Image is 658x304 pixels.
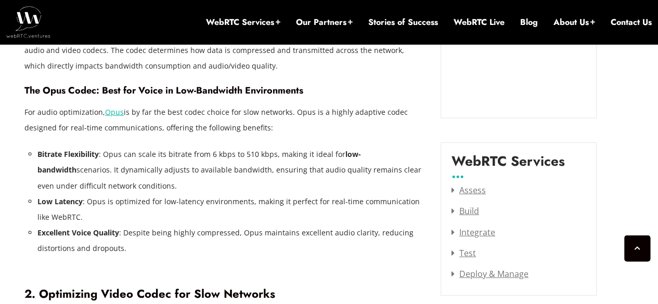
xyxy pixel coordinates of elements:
a: Blog [520,17,538,28]
a: Contact Us [611,17,652,28]
li: : Opus is optimized for low-latency environments, making it perfect for real-time communication l... [37,194,425,225]
p: For audio optimization, is by far the best codec choice for slow networks. Opus is a highly adapt... [24,104,425,136]
a: Stories of Success [368,17,438,28]
strong: Bitrate Flexibility [37,149,99,159]
a: Assess [451,184,486,196]
li: : Opus can scale its bitrate from 6 kbps to 510 kbps, making it ideal for scenarios. It dynamical... [37,147,425,193]
li: : Despite being highly compressed, Opus maintains excellent audio clarity, reducing distortions a... [37,225,425,256]
h4: The Opus Codec: Best for Voice in Low-Bandwidth Environments [24,85,425,96]
label: WebRTC Services [451,153,565,177]
a: WebRTC Services [206,17,280,28]
p: One of the most crucial decisions in optimizing WebRTC performance on slow networks is selecting ... [24,27,425,74]
a: Integrate [451,227,495,238]
a: Opus [105,107,124,117]
a: Our Partners [296,17,353,28]
a: About Us [553,17,595,28]
a: WebRTC Live [454,17,505,28]
a: Build [451,205,479,217]
h3: 2. Optimizing Video Codec for Slow Networks [24,287,425,301]
a: Test [451,247,476,259]
a: Deploy & Manage [451,268,528,280]
strong: Low Latency [37,196,83,206]
img: WebRTC.ventures [6,6,50,37]
strong: Excellent Voice Quality [37,228,119,237]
